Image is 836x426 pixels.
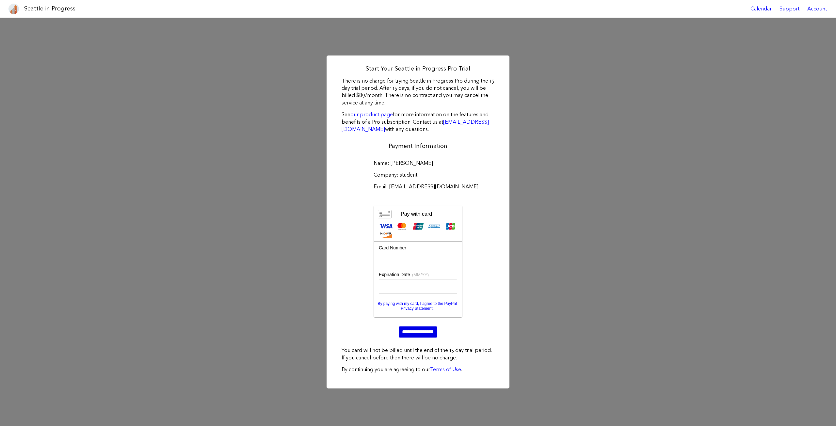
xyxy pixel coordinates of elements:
[382,253,454,267] iframe: Secure Credit Card Frame - Credit Card Number
[379,272,457,278] div: Expiration Date
[401,211,432,217] div: Pay with card
[378,301,457,310] a: By paying with my card, I agree to the PayPal Privacy Statement.
[430,366,461,372] a: Terms of Use
[374,183,462,190] label: Email: [EMAIL_ADDRESS][DOMAIN_NAME]
[24,5,75,13] h1: Seattle in Progress
[342,142,494,150] h2: Payment Information
[8,4,19,14] img: favicon-96x96.png
[350,111,393,118] a: our product page
[374,171,462,179] label: Company: student
[412,272,429,277] span: (MM/YY)
[342,77,494,107] p: There is no charge for trying Seattle in Progress Pro during the 15 day trial period. After 15 da...
[342,366,494,373] p: By continuing you are agreeing to our .
[379,245,457,251] div: Card Number
[342,65,494,73] h2: Start Your Seattle in Progress Pro Trial
[342,111,494,133] p: See for more information on the features and benefits of a Pro subscription. Contact us at with a...
[382,279,454,293] iframe: Secure Credit Card Frame - Expiration Date
[342,347,494,361] p: You card will not be billed until the end of the 15 day trial period. If you cancel before then t...
[374,160,462,167] label: Name: [PERSON_NAME]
